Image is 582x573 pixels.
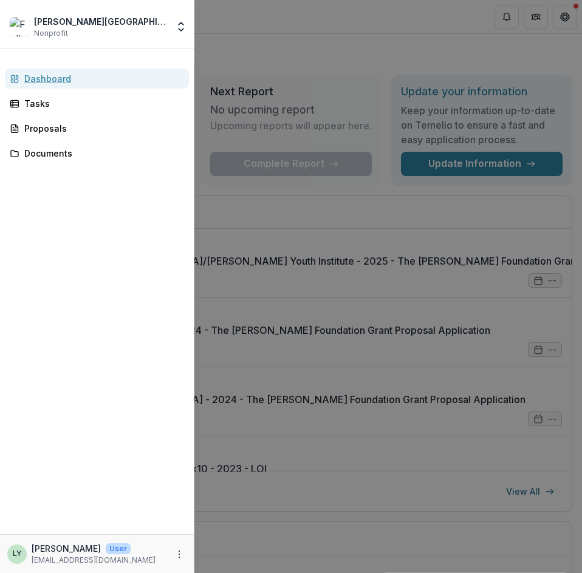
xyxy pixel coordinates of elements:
p: [PERSON_NAME] [32,542,101,555]
a: Tasks [5,93,189,114]
div: Lauren Yamaoka [13,550,22,558]
p: User [106,543,131,554]
div: Dashboard [24,72,179,85]
div: Proposals [24,122,179,135]
div: Tasks [24,97,179,110]
a: Dashboard [5,69,189,89]
a: Documents [5,143,189,163]
div: [PERSON_NAME][GEOGRAPHIC_DATA]/[PERSON_NAME][GEOGRAPHIC_DATA] [34,15,168,28]
button: More [172,547,187,561]
div: Documents [24,147,179,160]
img: Fuller Theological Seminary/Fuller Youth Institute [10,17,29,36]
p: [EMAIL_ADDRESS][DOMAIN_NAME] [32,555,156,566]
span: Nonprofit [34,28,68,39]
button: Open entity switcher [173,15,190,39]
a: Proposals [5,118,189,138]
